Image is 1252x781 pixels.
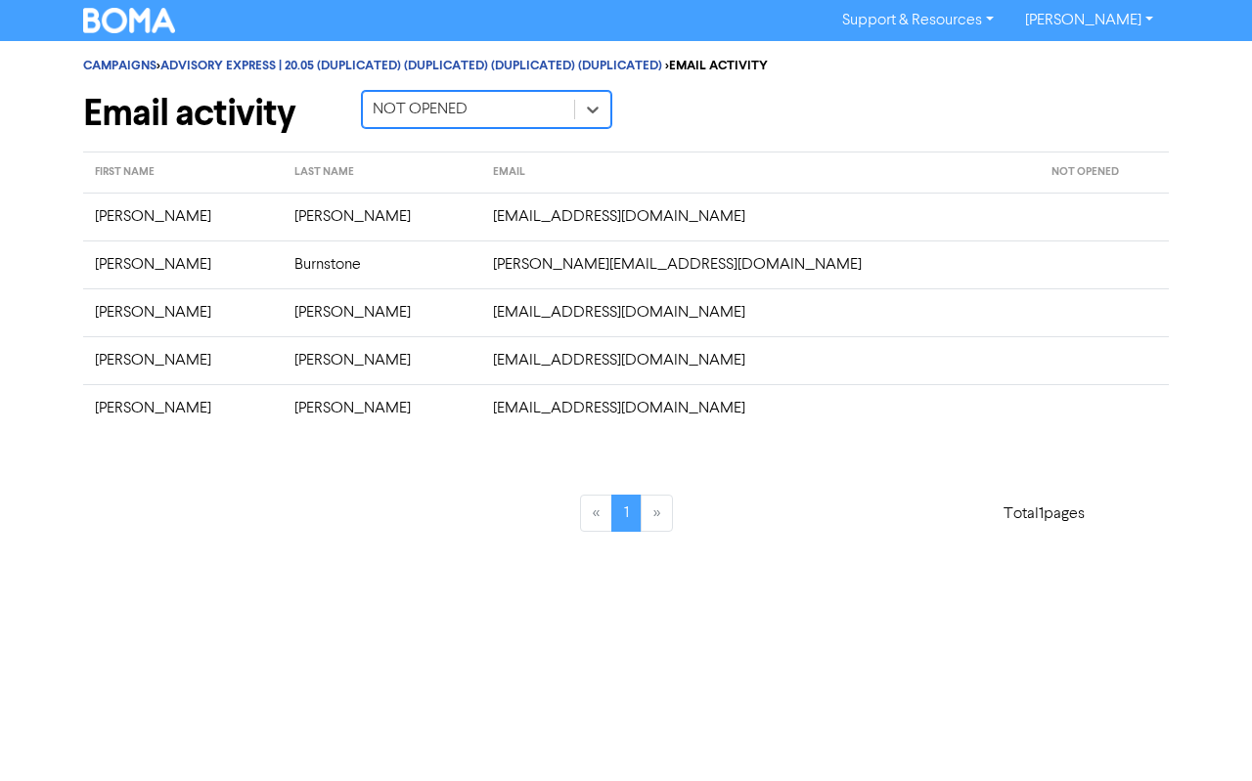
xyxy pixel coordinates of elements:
[283,336,482,384] td: [PERSON_NAME]
[83,8,175,33] img: BOMA Logo
[481,288,1040,336] td: [EMAIL_ADDRESS][DOMAIN_NAME]
[83,384,283,432] td: [PERSON_NAME]
[83,193,283,240] td: [PERSON_NAME]
[283,240,482,288] td: Burnstone
[481,152,1040,194] th: EMAIL
[1040,152,1169,194] th: NOT OPENED
[283,384,482,432] td: [PERSON_NAME]
[283,288,482,336] td: [PERSON_NAME]
[481,336,1040,384] td: [EMAIL_ADDRESS][DOMAIN_NAME]
[1004,502,1085,526] p: Total 1 pages
[373,98,468,121] div: NOT OPENED
[160,58,662,73] a: ADVISORY EXPRESS | 20.05 (DUPLICATED) (DUPLICATED) (DUPLICATED) (DUPLICATED)
[1006,570,1252,781] iframe: Chat Widget
[83,152,283,194] th: FIRST NAME
[83,336,283,384] td: [PERSON_NAME]
[481,384,1040,432] td: [EMAIL_ADDRESS][DOMAIN_NAME]
[83,240,283,288] td: [PERSON_NAME]
[1009,5,1169,36] a: [PERSON_NAME]
[83,91,333,136] h1: Email activity
[283,152,482,194] th: LAST NAME
[481,240,1040,288] td: [PERSON_NAME][EMAIL_ADDRESS][DOMAIN_NAME]
[83,58,156,73] a: CAMPAIGNS
[481,193,1040,240] td: [EMAIL_ADDRESS][DOMAIN_NAME]
[283,193,482,240] td: [PERSON_NAME]
[611,495,642,532] a: Page 1 is your current page
[83,288,283,336] td: [PERSON_NAME]
[83,57,1169,75] div: > > EMAIL ACTIVITY
[827,5,1009,36] a: Support & Resources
